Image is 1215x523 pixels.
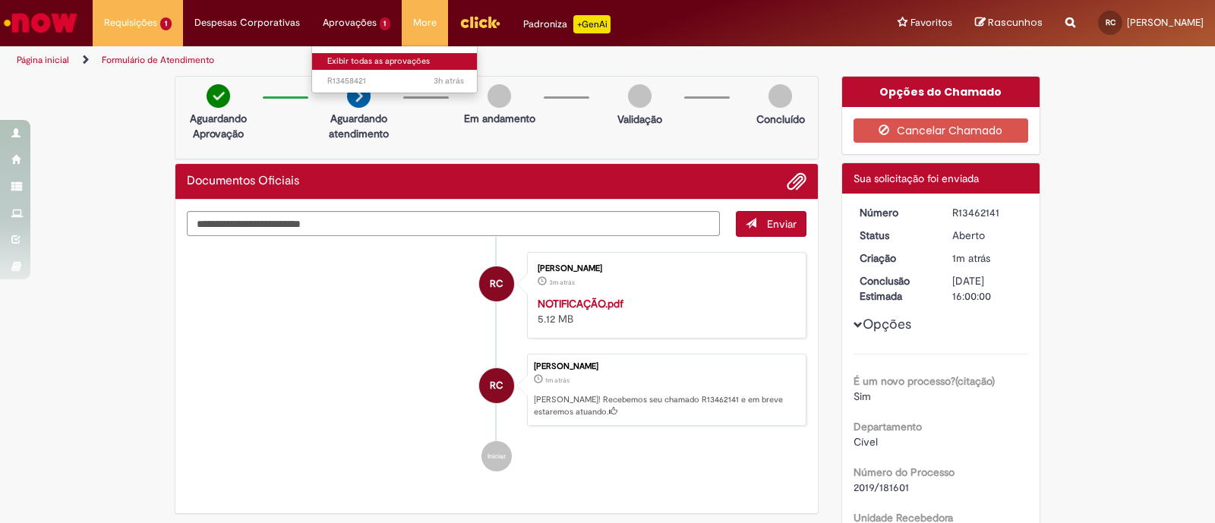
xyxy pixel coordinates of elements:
[952,250,1023,266] div: 29/08/2025 12:15:09
[347,84,371,108] img: arrow-next.png
[952,251,990,265] span: 1m atrás
[848,228,942,243] dt: Status
[459,11,500,33] img: click_logo_yellow_360x200.png
[312,73,479,90] a: Aberto R13458421 :
[11,46,799,74] ul: Trilhas de página
[327,75,464,87] span: R13458421
[479,368,514,403] div: Rafael Antoniazzi Campos
[488,84,511,108] img: img-circle-grey.png
[17,54,69,66] a: Página inicial
[854,480,909,494] span: 2019/181601
[538,297,623,310] a: NOTIFICAÇÃO.pdf
[187,211,720,237] textarea: Digite sua mensagem aqui...
[854,374,995,388] b: É um novo processo?(citação)
[848,205,942,220] dt: Número
[767,217,797,231] span: Enviar
[434,75,464,87] span: 3h atrás
[952,251,990,265] time: 29/08/2025 12:15:09
[910,15,952,30] span: Favoritos
[534,362,798,371] div: [PERSON_NAME]
[464,111,535,126] p: Em andamento
[181,111,255,141] p: Aguardando Aprovação
[545,376,570,385] time: 29/08/2025 12:15:09
[187,175,299,188] h2: Documentos Oficiais Histórico de tíquete
[380,17,391,30] span: 1
[842,77,1040,107] div: Opções do Chamado
[736,211,806,237] button: Enviar
[854,118,1029,143] button: Cancelar Chamado
[549,278,575,287] time: 29/08/2025 12:13:52
[194,15,300,30] span: Despesas Corporativas
[854,435,878,449] span: Cível
[523,15,611,33] div: Padroniza
[104,15,157,30] span: Requisições
[207,84,230,108] img: check-circle-green.png
[854,420,922,433] b: Departamento
[854,465,955,479] b: Número do Processo
[1106,17,1116,27] span: RC
[160,17,172,30] span: 1
[848,273,942,304] dt: Conclusão Estimada
[573,15,611,33] p: +GenAi
[854,389,871,403] span: Sim
[545,376,570,385] span: 1m atrás
[538,264,791,273] div: [PERSON_NAME]
[975,16,1043,30] a: Rascunhos
[768,84,792,108] img: img-circle-grey.png
[534,394,798,417] p: [PERSON_NAME]! Recebemos seu chamado R13462141 e em breve estaremos atuando.
[490,266,503,302] span: RC
[187,354,806,427] li: Rafael Antoniazzi Campos
[952,205,1023,220] div: R13462141
[854,172,979,185] span: Sua solicitação foi enviada
[323,15,377,30] span: Aprovações
[322,111,396,141] p: Aguardando atendimento
[988,15,1043,30] span: Rascunhos
[102,54,214,66] a: Formulário de Atendimento
[952,273,1023,304] div: [DATE] 16:00:00
[413,15,437,30] span: More
[2,8,80,38] img: ServiceNow
[490,367,503,404] span: RC
[617,112,662,127] p: Validação
[848,250,942,266] dt: Criação
[1127,16,1204,29] span: [PERSON_NAME]
[549,278,575,287] span: 3m atrás
[756,112,805,127] p: Concluído
[434,75,464,87] time: 29/08/2025 08:58:28
[628,84,652,108] img: img-circle-grey.png
[187,237,806,487] ul: Histórico de tíquete
[538,296,791,326] div: 5.12 MB
[952,228,1023,243] div: Aberto
[311,46,478,93] ul: Aprovações
[312,53,479,70] a: Exibir todas as aprovações
[787,172,806,191] button: Adicionar anexos
[479,266,514,301] div: Rafael Antoniazzi Campos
